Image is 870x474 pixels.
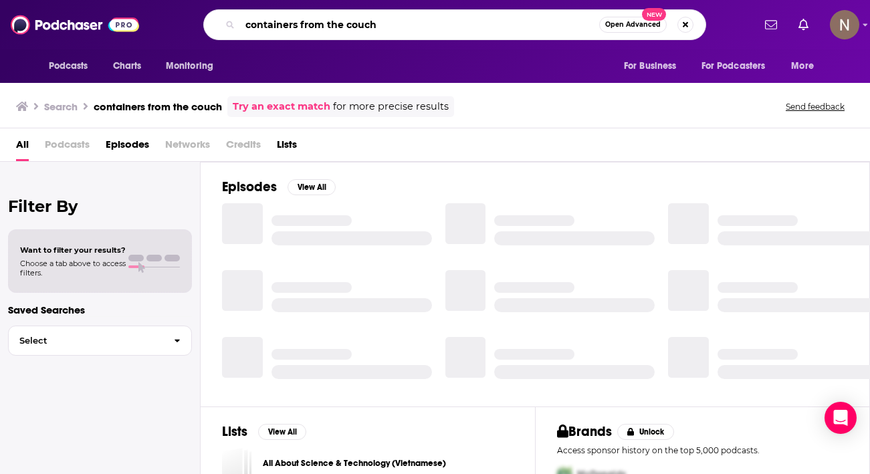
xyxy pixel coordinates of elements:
[20,259,126,277] span: Choose a tab above to access filters.
[599,17,667,33] button: Open AdvancedNew
[240,14,599,35] input: Search podcasts, credits, & more...
[258,424,306,440] button: View All
[693,53,785,79] button: open menu
[166,57,213,76] span: Monitoring
[222,179,277,195] h2: Episodes
[16,134,29,161] a: All
[233,99,330,114] a: Try an exact match
[605,21,661,28] span: Open Advanced
[20,245,126,255] span: Want to filter your results?
[165,134,210,161] span: Networks
[9,336,163,345] span: Select
[277,134,297,161] a: Lists
[106,134,149,161] a: Episodes
[104,53,150,79] a: Charts
[830,10,859,39] span: Logged in as nikki59843
[45,134,90,161] span: Podcasts
[793,13,814,36] a: Show notifications dropdown
[624,57,677,76] span: For Business
[113,57,142,76] span: Charts
[557,445,849,455] p: Access sponsor history on the top 5,000 podcasts.
[222,423,306,440] a: ListsView All
[615,53,693,79] button: open menu
[8,197,192,216] h2: Filter By
[642,8,666,21] span: New
[39,53,106,79] button: open menu
[222,423,247,440] h2: Lists
[617,424,674,440] button: Unlock
[782,53,831,79] button: open menu
[830,10,859,39] img: User Profile
[203,9,706,40] div: Search podcasts, credits, & more...
[557,423,613,440] h2: Brands
[830,10,859,39] button: Show profile menu
[226,134,261,161] span: Credits
[288,179,336,195] button: View All
[701,57,766,76] span: For Podcasters
[11,12,139,37] img: Podchaser - Follow, Share and Rate Podcasts
[263,456,446,471] a: All About Science & Technology (Vietnamese)
[825,402,857,434] div: Open Intercom Messenger
[8,304,192,316] p: Saved Searches
[156,53,231,79] button: open menu
[791,57,814,76] span: More
[49,57,88,76] span: Podcasts
[782,101,849,112] button: Send feedback
[44,100,78,113] h3: Search
[94,100,222,113] h3: containers from the couch
[8,326,192,356] button: Select
[760,13,782,36] a: Show notifications dropdown
[222,179,336,195] a: EpisodesView All
[333,99,449,114] span: for more precise results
